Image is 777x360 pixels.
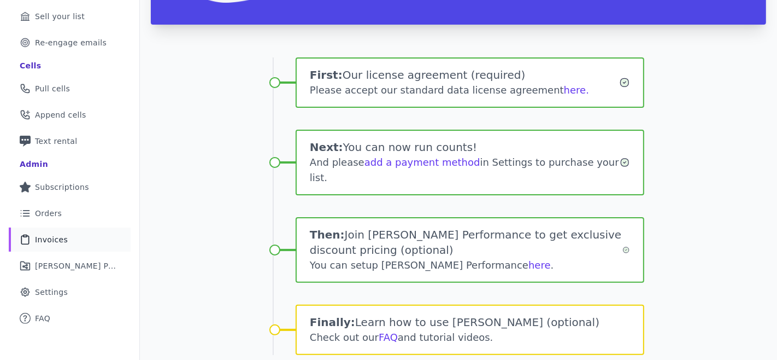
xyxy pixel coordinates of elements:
[310,228,345,241] span: Then:
[9,4,131,28] a: Sell your list
[35,83,70,94] span: Pull cells
[35,234,68,245] span: Invoices
[310,141,343,154] span: Next:
[9,254,131,278] a: [PERSON_NAME] Performance
[9,77,131,101] a: Pull cells
[364,156,480,168] a: add a payment method
[9,103,131,127] a: Append cells
[528,259,551,271] a: here
[35,313,50,324] span: FAQ
[310,330,630,345] div: Check out our and tutorial videos.
[310,83,619,98] div: Please accept our standard data license agreement
[35,109,86,120] span: Append cells
[35,182,89,193] span: Subscriptions
[310,316,355,329] span: Finally:
[35,260,117,271] span: [PERSON_NAME] Performance
[310,155,620,185] div: And please in Settings to purchase your list.
[310,140,620,155] h1: You can now run counts!
[9,228,131,252] a: Invoices
[9,175,131,199] a: Subscriptions
[310,258,623,273] div: You can setup [PERSON_NAME] Performance .
[310,68,343,82] span: First:
[35,287,68,298] span: Settings
[310,315,630,330] h1: Learn how to use [PERSON_NAME] (optional)
[20,159,48,170] div: Admin
[9,280,131,304] a: Settings
[35,37,107,48] span: Re-engage emails
[9,129,131,153] a: Text rental
[9,31,131,55] a: Re-engage emails
[379,332,398,343] a: FAQ
[20,60,41,71] div: Cells
[310,67,619,83] h1: Our license agreement (required)
[9,306,131,330] a: FAQ
[35,11,85,22] span: Sell your list
[35,136,78,147] span: Text rental
[9,201,131,225] a: Orders
[35,208,62,219] span: Orders
[310,227,623,258] h1: Join [PERSON_NAME] Performance to get exclusive discount pricing (optional)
